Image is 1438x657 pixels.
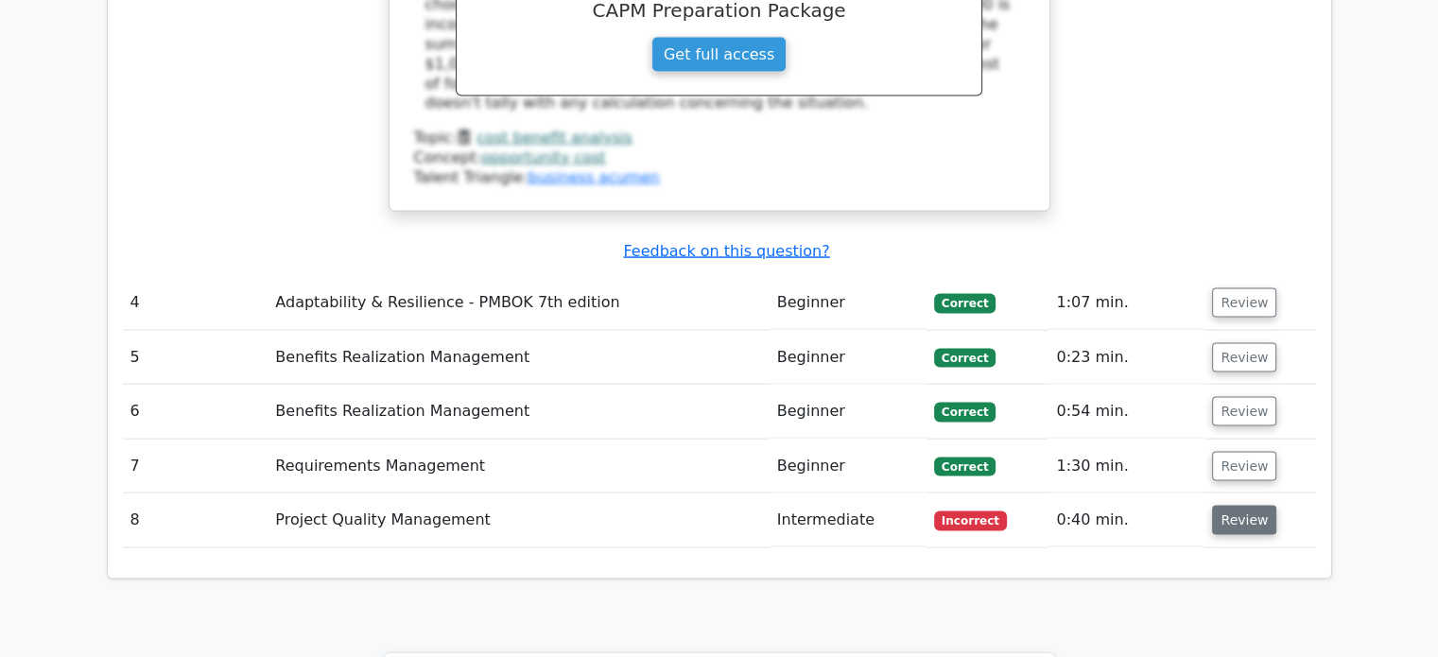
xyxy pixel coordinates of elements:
[770,385,927,439] td: Beginner
[934,511,1007,530] span: Incorrect
[1212,506,1276,535] button: Review
[123,440,269,493] td: 7
[1212,343,1276,372] button: Review
[934,349,996,368] span: Correct
[623,242,829,260] a: Feedback on this question?
[770,331,927,385] td: Beginner
[770,276,927,330] td: Beginner
[1048,331,1204,385] td: 0:23 min.
[414,129,1025,187] div: Talent Triangle:
[268,276,769,330] td: Adaptability & Resilience - PMBOK 7th edition
[123,385,269,439] td: 6
[934,403,996,422] span: Correct
[1212,452,1276,481] button: Review
[934,294,996,313] span: Correct
[268,440,769,493] td: Requirements Management
[1048,276,1204,330] td: 1:07 min.
[476,129,632,147] a: cost benefit analysis
[1048,385,1204,439] td: 0:54 min.
[1212,397,1276,426] button: Review
[268,493,769,547] td: Project Quality Management
[1212,288,1276,318] button: Review
[528,168,659,186] a: business acumen
[123,493,269,547] td: 8
[934,458,996,476] span: Correct
[1048,493,1204,547] td: 0:40 min.
[481,148,606,166] a: opportunity cost
[770,493,927,547] td: Intermediate
[651,37,787,73] a: Get full access
[268,331,769,385] td: Benefits Realization Management
[123,331,269,385] td: 5
[1048,440,1204,493] td: 1:30 min.
[414,129,1025,148] div: Topic:
[770,440,927,493] td: Beginner
[123,276,269,330] td: 4
[268,385,769,439] td: Benefits Realization Management
[414,148,1025,168] div: Concept:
